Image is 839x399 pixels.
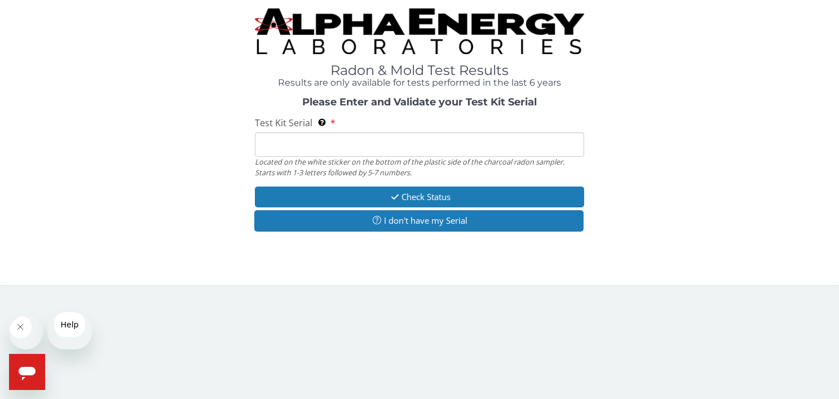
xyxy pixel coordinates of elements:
[255,63,584,78] h1: Radon & Mold Test Results
[9,316,43,349] iframe: Close message
[255,187,584,207] button: Check Status
[255,117,312,129] span: Test Kit Serial
[302,96,537,108] strong: Please Enter and Validate your Test Kit Serial
[255,8,584,54] img: TightCrop.jpg
[47,312,92,349] iframe: Message from company
[255,157,584,178] div: Located on the white sticker on the bottom of the plastic side of the charcoal radon sampler. Sta...
[255,78,584,88] h4: Results are only available for tests performed in the last 6 years
[254,210,583,231] button: I don't have my Serial
[9,354,45,390] iframe: Button to launch messaging window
